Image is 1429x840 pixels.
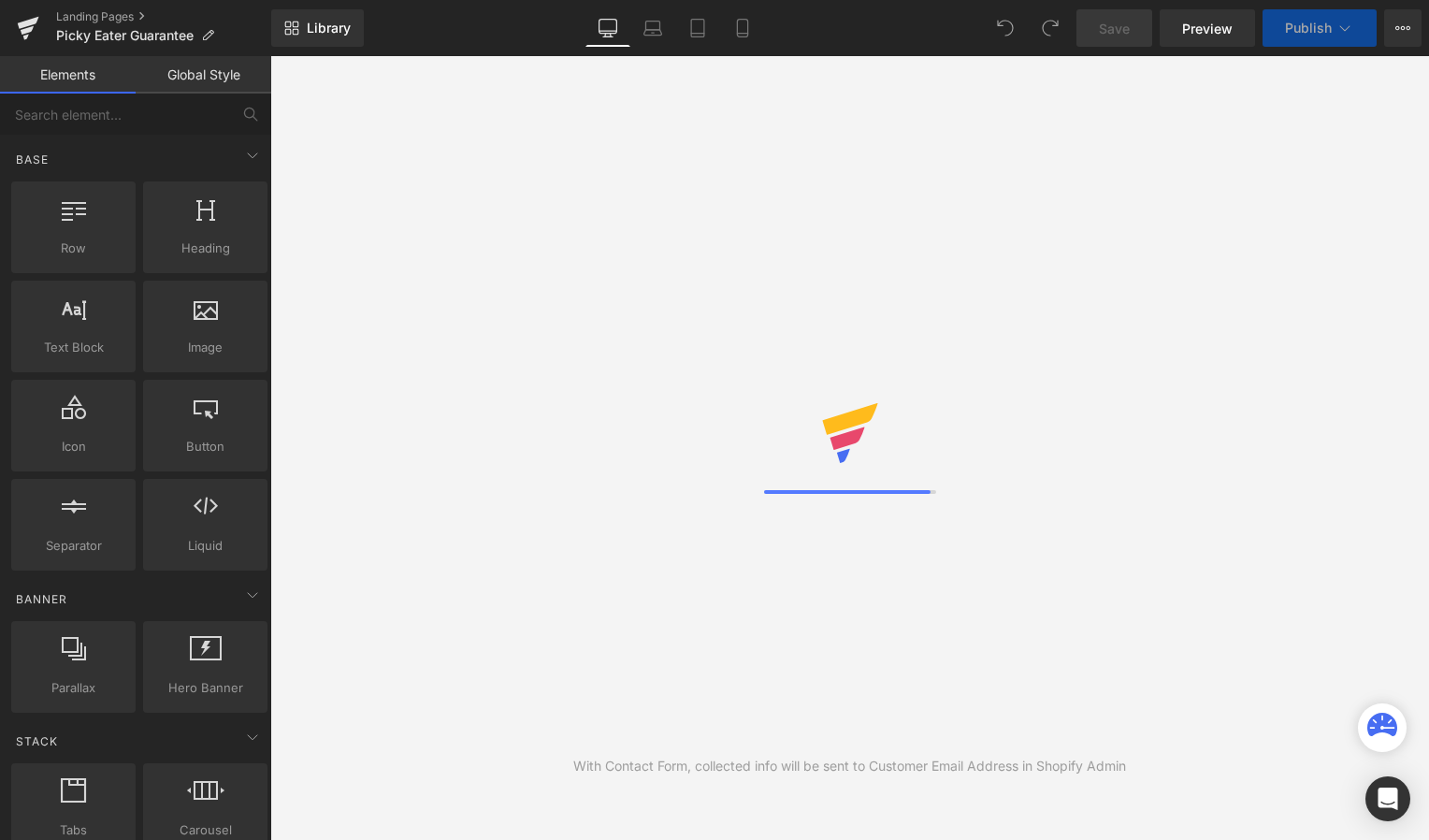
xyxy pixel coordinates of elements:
a: Landing Pages [56,9,271,24]
span: Save [1099,19,1130,38]
span: Carousel [149,820,262,840]
span: Preview [1182,19,1233,38]
span: Text Block [17,338,130,357]
span: Liquid [149,536,262,556]
a: Laptop [630,9,675,47]
span: Base [14,151,51,168]
span: Tabs [17,820,130,840]
div: Open Intercom Messenger [1365,776,1410,821]
span: Image [149,338,262,357]
span: Icon [17,437,130,456]
span: Row [17,239,130,258]
a: Tablet [675,9,720,47]
span: Button [149,437,262,456]
span: Library [307,20,351,36]
span: Parallax [17,678,130,698]
button: Publish [1263,9,1377,47]
span: Separator [17,536,130,556]
span: Stack [14,732,60,750]
button: Undo [987,9,1024,47]
span: Hero Banner [149,678,262,698]
div: With Contact Form, collected info will be sent to Customer Email Address in Shopify Admin [573,756,1126,776]
span: Banner [14,590,69,608]
a: Global Style [136,56,271,94]
button: More [1384,9,1422,47]
span: Publish [1285,21,1332,36]
span: Heading [149,239,262,258]
a: Desktop [585,9,630,47]
span: Picky Eater Guarantee [56,28,194,43]
a: Mobile [720,9,765,47]
button: Redo [1032,9,1069,47]
a: New Library [271,9,364,47]
a: Preview [1160,9,1255,47]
